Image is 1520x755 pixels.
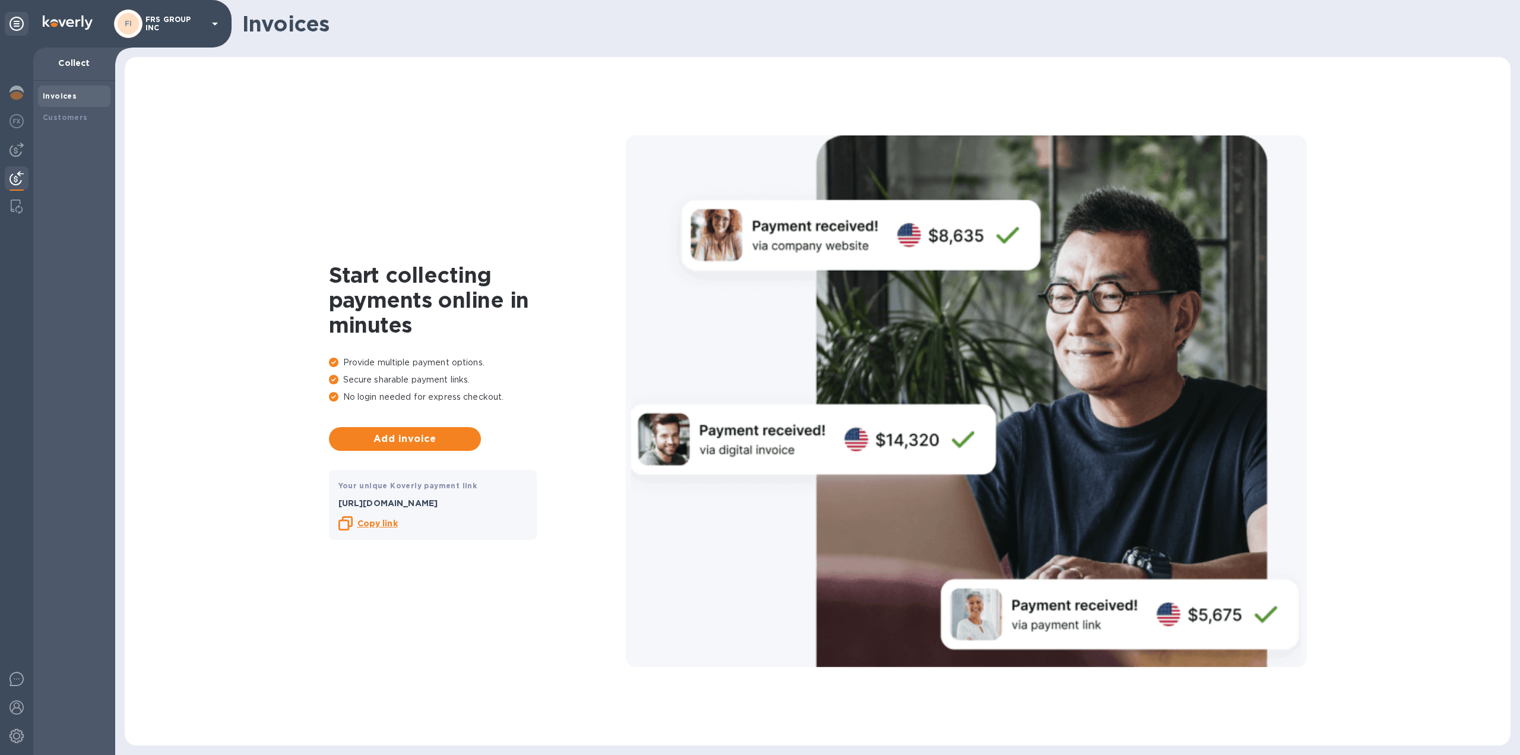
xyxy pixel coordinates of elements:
b: Invoices [43,91,77,100]
span: Add invoice [338,432,471,446]
h1: Start collecting payments online in minutes [329,263,626,337]
b: Your unique Koverly payment link [338,481,477,490]
b: Customers [43,113,88,122]
p: Secure sharable payment links. [329,374,626,386]
img: Logo [43,15,93,30]
p: [URL][DOMAIN_NAME] [338,497,527,509]
button: Add invoice [329,427,481,451]
b: Copy link [357,519,398,528]
h1: Invoices [242,11,1501,36]
p: Collect [43,57,106,69]
p: FRS GROUP INC [145,15,205,32]
div: Unpin categories [5,12,28,36]
img: Foreign exchange [9,114,24,128]
b: FI [125,19,132,28]
p: Provide multiple payment options. [329,356,626,369]
p: No login needed for express checkout. [329,391,626,403]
